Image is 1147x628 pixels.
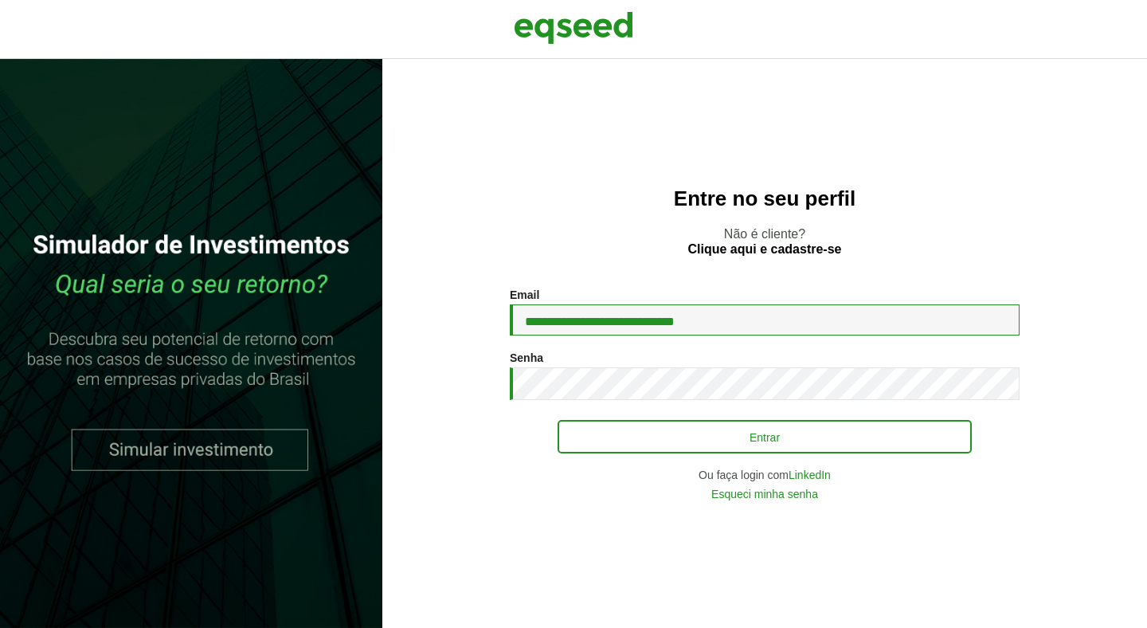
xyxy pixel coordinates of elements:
[711,489,818,500] a: Esqueci minha senha
[414,226,1115,257] p: Não é cliente?
[789,469,831,481] a: LinkedIn
[414,187,1115,210] h2: Entre no seu perfil
[510,469,1020,481] div: Ou faça login com
[558,420,972,453] button: Entrar
[510,352,543,363] label: Senha
[688,243,842,256] a: Clique aqui e cadastre-se
[514,8,633,48] img: EqSeed Logo
[510,289,539,300] label: Email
